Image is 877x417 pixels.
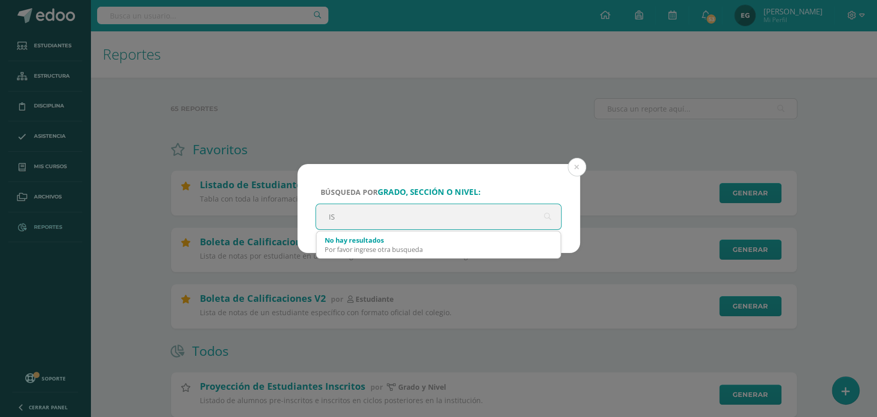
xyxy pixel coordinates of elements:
span: Búsqueda por [321,187,480,197]
button: Close (Esc) [568,158,586,176]
div: No hay resultados [325,235,553,245]
div: Por favor ingrese otra busqueda [325,245,553,254]
strong: grado, sección o nivel: [378,187,480,197]
input: ej. Primero primaria, etc. [316,204,562,229]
